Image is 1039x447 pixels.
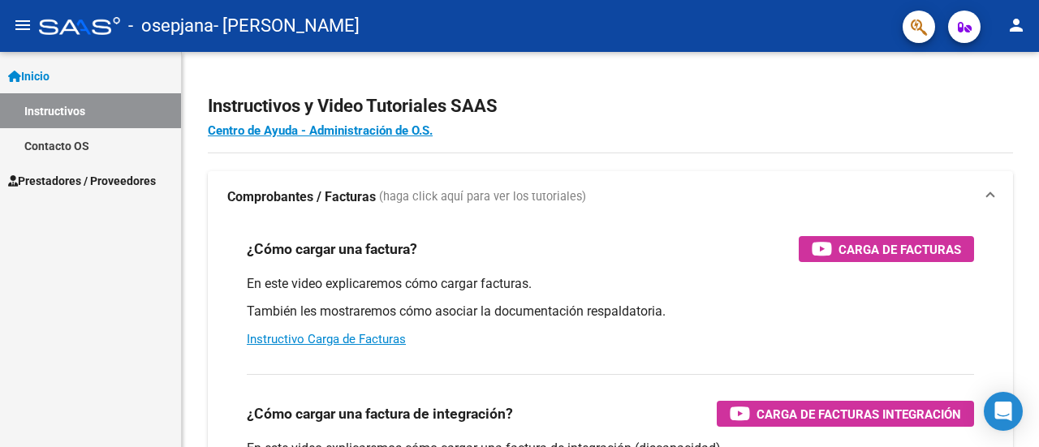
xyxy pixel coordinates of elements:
[247,303,974,320] p: También les mostraremos cómo asociar la documentación respaldatoria.
[839,239,961,260] span: Carga de Facturas
[247,332,406,346] a: Instructivo Carga de Facturas
[717,401,974,427] button: Carga de Facturas Integración
[227,188,376,206] strong: Comprobantes / Facturas
[757,404,961,424] span: Carga de Facturas Integración
[247,275,974,293] p: En este video explicaremos cómo cargar facturas.
[128,8,213,44] span: - osepjana
[208,171,1013,223] mat-expansion-panel-header: Comprobantes / Facturas (haga click aquí para ver los tutoriales)
[379,188,586,206] span: (haga click aquí para ver los tutoriales)
[1007,15,1026,35] mat-icon: person
[208,123,433,138] a: Centro de Ayuda - Administración de O.S.
[8,67,50,85] span: Inicio
[984,392,1023,431] div: Open Intercom Messenger
[13,15,32,35] mat-icon: menu
[799,236,974,262] button: Carga de Facturas
[213,8,360,44] span: - [PERSON_NAME]
[208,91,1013,122] h2: Instructivos y Video Tutoriales SAAS
[8,172,156,190] span: Prestadores / Proveedores
[247,402,513,425] h3: ¿Cómo cargar una factura de integración?
[247,238,417,260] h3: ¿Cómo cargar una factura?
